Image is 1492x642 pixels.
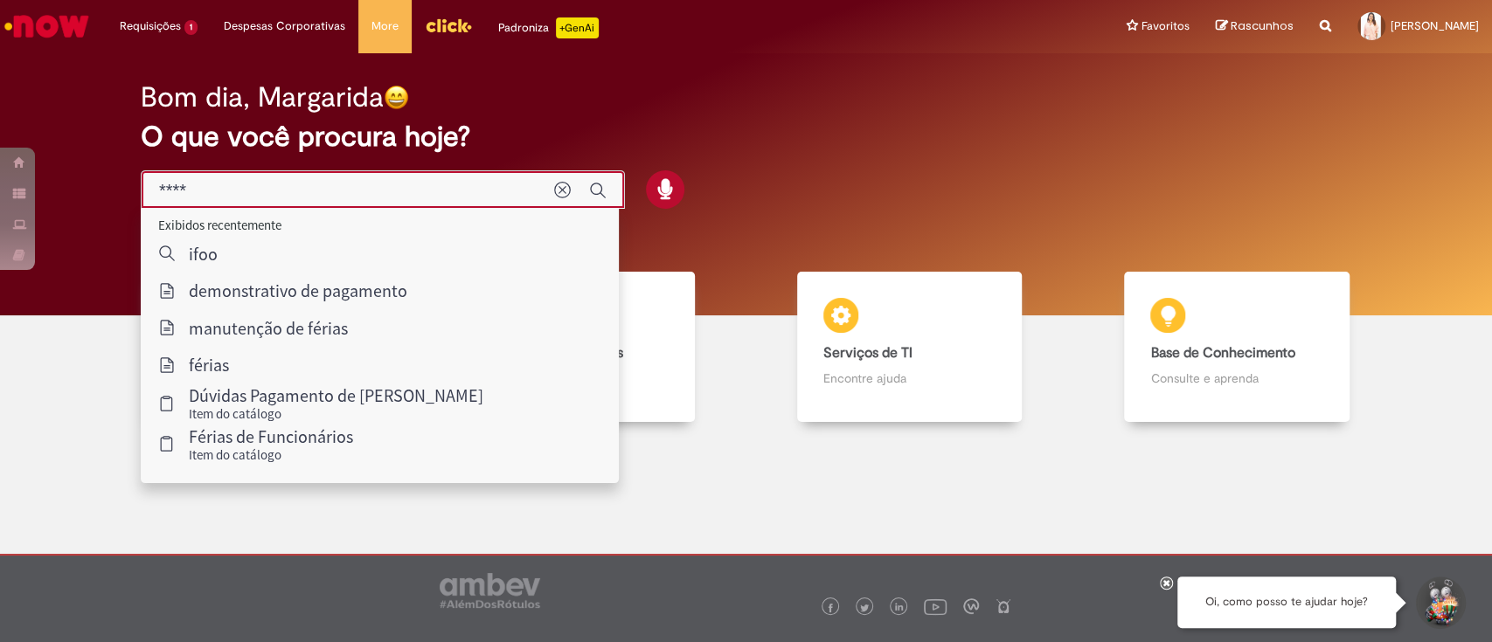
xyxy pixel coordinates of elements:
[498,17,599,38] div: Padroniza
[384,85,409,110] img: happy-face.png
[823,344,913,362] b: Serviços de TI
[141,121,1351,152] h2: O que você procura hoje?
[425,12,472,38] img: click_logo_yellow_360x200.png
[746,272,1073,423] a: Serviços de TI Encontre ajuda
[440,573,540,608] img: logo_footer_ambev_rotulo_gray.png
[963,598,979,614] img: logo_footer_workplace.png
[860,604,869,612] img: logo_footer_twitter.png
[924,595,947,618] img: logo_footer_youtube.png
[184,20,198,35] span: 1
[1391,18,1479,33] span: [PERSON_NAME]
[1413,576,1466,629] button: Iniciar Conversa de Suporte
[371,17,399,35] span: More
[895,603,904,613] img: logo_footer_linkedin.png
[826,604,835,612] img: logo_footer_facebook.png
[1073,272,1400,423] a: Base de Conhecimento Consulte e aprenda
[1216,18,1294,35] a: Rascunhos
[996,598,1011,614] img: logo_footer_naosei.png
[496,344,623,362] b: Catálogo de Ofertas
[141,82,384,113] h2: Bom dia, Margarida
[92,272,419,423] a: Tirar dúvidas Tirar dúvidas com Lupi Assist e Gen Ai
[2,9,92,44] img: ServiceNow
[1150,344,1294,362] b: Base de Conhecimento
[1142,17,1190,35] span: Favoritos
[1150,369,1322,387] p: Consulte e aprenda
[120,17,181,35] span: Requisições
[556,17,599,38] p: +GenAi
[224,17,345,35] span: Despesas Corporativas
[823,369,996,387] p: Encontre ajuda
[1177,576,1396,628] div: Oi, como posso te ajudar hoje?
[1231,17,1294,34] span: Rascunhos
